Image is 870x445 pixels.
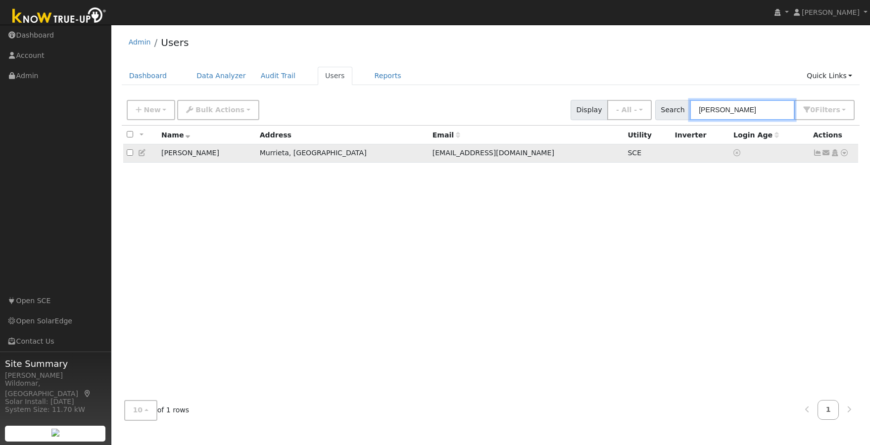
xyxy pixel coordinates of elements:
span: Display [571,100,608,120]
div: Inverter [675,130,726,140]
a: Show Graph [813,149,822,157]
td: [PERSON_NAME] [158,144,256,163]
a: Admin [129,38,151,46]
a: Other actions [840,148,849,158]
td: Murrieta, [GEOGRAPHIC_DATA] [256,144,429,163]
div: System Size: 11.70 kW [5,404,106,415]
a: Reports [367,67,409,85]
span: Search [655,100,690,120]
div: [PERSON_NAME] [5,370,106,381]
a: Data Analyzer [189,67,253,85]
span: s [836,106,840,114]
span: [PERSON_NAME] [802,8,860,16]
button: - All - [607,100,652,120]
input: Search [690,100,795,120]
span: Email [433,131,460,139]
div: Wildomar, [GEOGRAPHIC_DATA] [5,378,106,399]
a: Quick Links [799,67,860,85]
button: 10 [124,400,157,420]
a: Edit User [138,149,147,157]
div: Utility [628,130,668,140]
span: New [144,106,160,114]
div: Address [260,130,426,140]
button: 0Filters [794,100,855,120]
a: Users [161,37,189,48]
span: Days since last login [733,131,779,139]
div: Solar Install: [DATE] [5,397,106,407]
a: baclawson@hotmail.com [822,148,831,158]
span: Name [161,131,191,139]
a: Login As [830,149,839,157]
a: Users [318,67,352,85]
a: Audit Trail [253,67,303,85]
span: SCE [628,149,641,157]
a: Dashboard [122,67,175,85]
span: of 1 rows [124,400,190,420]
span: Site Summary [5,357,106,370]
a: 1 [818,400,839,419]
span: 10 [133,406,143,414]
span: Bulk Actions [195,106,244,114]
span: [EMAIL_ADDRESS][DOMAIN_NAME] [433,149,554,157]
div: Actions [813,130,855,140]
button: New [127,100,176,120]
img: Know True-Up [7,5,111,28]
img: retrieve [51,429,59,437]
button: Bulk Actions [177,100,259,120]
a: Map [83,390,92,398]
span: Filter [815,106,840,114]
a: No login access [733,149,742,157]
